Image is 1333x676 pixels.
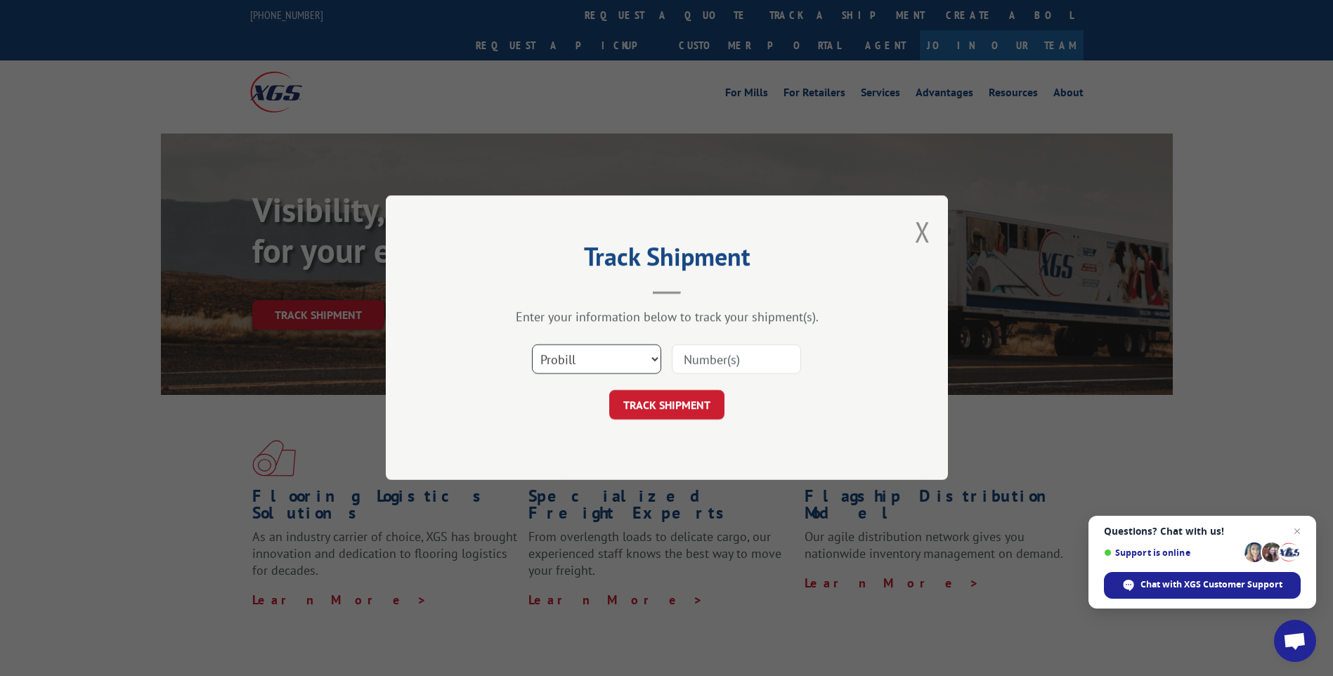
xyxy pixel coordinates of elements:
div: Enter your information below to track your shipment(s). [456,309,878,325]
div: Chat with XGS Customer Support [1104,572,1301,599]
button: TRACK SHIPMENT [609,391,724,420]
span: Support is online [1104,547,1240,558]
span: Chat with XGS Customer Support [1140,578,1282,591]
span: Questions? Chat with us! [1104,526,1301,537]
div: Open chat [1274,620,1316,662]
button: Close modal [915,213,930,250]
span: Close chat [1289,523,1306,540]
input: Number(s) [672,345,801,375]
h2: Track Shipment [456,247,878,273]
